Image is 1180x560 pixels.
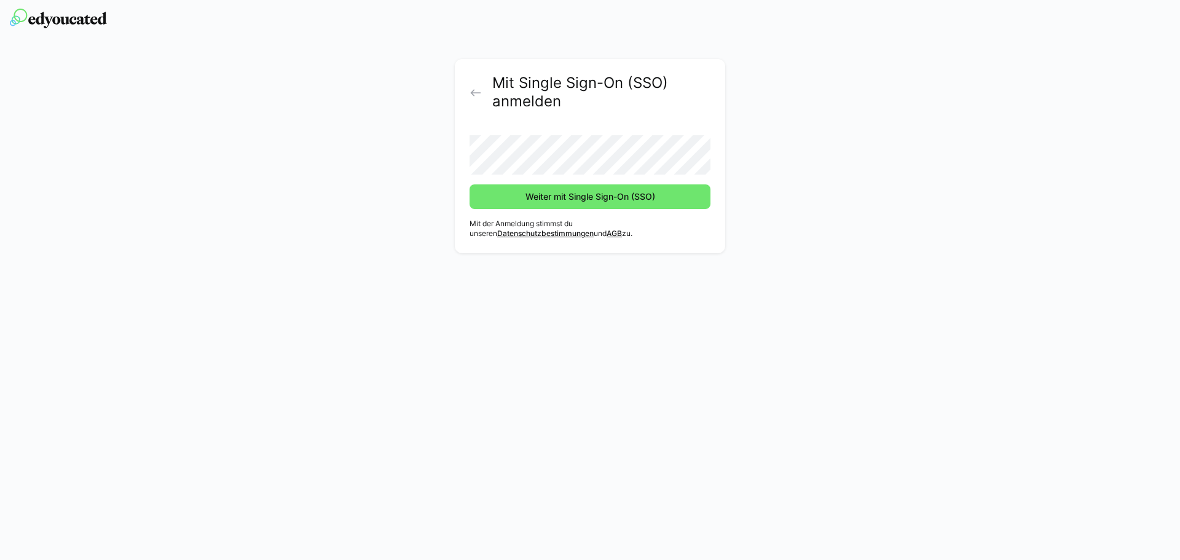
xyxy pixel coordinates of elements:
[492,74,710,111] h2: Mit Single Sign-On (SSO) anmelden
[524,191,657,203] span: Weiter mit Single Sign-On (SSO)
[470,184,710,209] button: Weiter mit Single Sign-On (SSO)
[10,9,107,28] img: edyoucated
[607,229,622,238] a: AGB
[470,219,710,239] p: Mit der Anmeldung stimmst du unseren und zu.
[497,229,594,238] a: Datenschutzbestimmungen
